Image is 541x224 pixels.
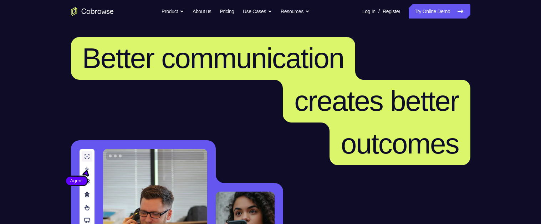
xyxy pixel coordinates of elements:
span: creates better [294,85,459,117]
span: / [378,7,380,16]
a: About us [193,4,211,19]
button: Resources [281,4,310,19]
span: outcomes [341,128,459,160]
a: Log In [362,4,376,19]
span: Better communication [82,42,344,74]
button: Use Cases [243,4,272,19]
a: Pricing [220,4,234,19]
a: Try Online Demo [409,4,470,19]
button: Product [162,4,184,19]
span: Agent [66,177,87,184]
a: Go to the home page [71,7,114,16]
a: Register [383,4,400,19]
